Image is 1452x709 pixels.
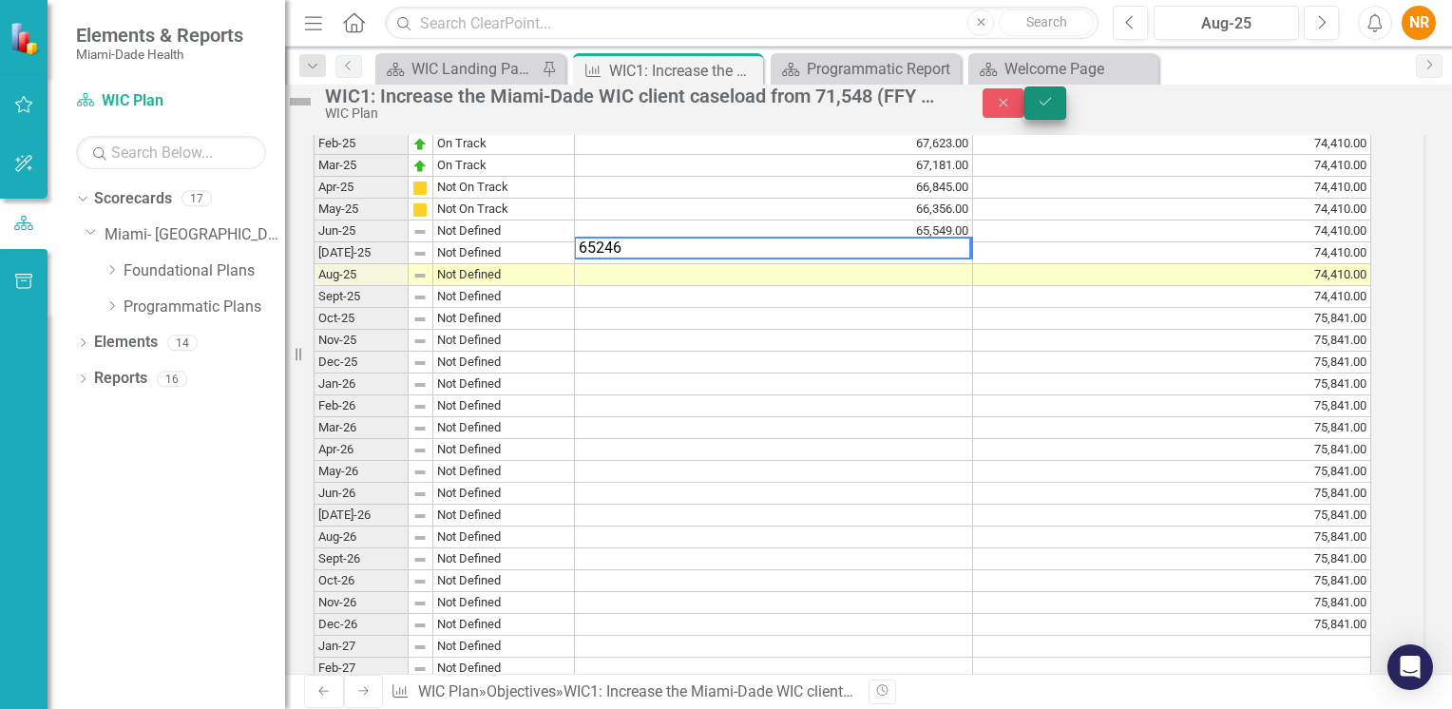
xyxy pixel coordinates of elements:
[314,614,409,636] td: Dec-26
[314,636,409,658] td: Jan-27
[314,220,409,242] td: Jun-25
[412,421,428,436] img: 8DAGhfEEPCf229AAAAAElFTkSuQmCC
[385,7,1099,40] input: Search ClearPoint...
[412,596,428,611] img: 8DAGhfEEPCf229AAAAAElFTkSuQmCC
[76,90,266,112] a: WIC Plan
[1004,57,1154,81] div: Welcome Page
[1154,6,1299,40] button: Aug-25
[973,220,1371,242] td: 74,410.00
[124,260,285,282] a: Foundational Plans
[973,527,1371,548] td: 75,841.00
[412,202,428,218] img: cBAA0RP0Y6D5n+AAAAAElFTkSuQmCC
[433,505,575,527] td: Not Defined
[314,395,409,417] td: Feb-26
[314,461,409,483] td: May-26
[412,268,428,283] img: 8DAGhfEEPCf229AAAAAElFTkSuQmCC
[973,286,1371,308] td: 74,410.00
[412,618,428,633] img: 8DAGhfEEPCf229AAAAAElFTkSuQmCC
[973,505,1371,527] td: 75,841.00
[314,658,409,680] td: Feb-27
[76,47,243,62] small: Miami-Dade Health
[412,181,428,196] img: cBAA0RP0Y6D5n+AAAAAElFTkSuQmCC
[433,592,575,614] td: Not Defined
[10,22,43,55] img: ClearPoint Strategy
[433,395,575,417] td: Not Defined
[411,57,537,81] div: WIC Landing Page
[314,286,409,308] td: Sept-25
[609,59,758,83] div: WIC1: Increase the Miami-Dade WIC client caseload from 71,548 (FFY 2023 average) to 75,841 (FFY 2...
[412,661,428,677] img: 8DAGhfEEPCf229AAAAAElFTkSuQmCC
[973,57,1154,81] a: Welcome Page
[418,682,479,700] a: WIC Plan
[412,399,428,414] img: 8DAGhfEEPCf229AAAAAElFTkSuQmCC
[973,199,1371,220] td: 74,410.00
[1160,12,1292,35] div: Aug-25
[973,548,1371,570] td: 75,841.00
[575,220,973,242] td: 65,549.00
[433,417,575,439] td: Not Defined
[973,352,1371,374] td: 75,841.00
[973,570,1371,592] td: 75,841.00
[973,395,1371,417] td: 75,841.00
[314,352,409,374] td: Dec-25
[1402,6,1436,40] button: NR
[433,548,575,570] td: Not Defined
[412,334,428,349] img: 8DAGhfEEPCf229AAAAAElFTkSuQmCC
[412,312,428,327] img: 8DAGhfEEPCf229AAAAAElFTkSuQmCC
[973,614,1371,636] td: 75,841.00
[973,374,1371,395] td: 75,841.00
[433,177,575,199] td: Not On Track
[433,352,575,374] td: Not Defined
[314,548,409,570] td: Sept-26
[412,137,428,152] img: zOikAAAAAElFTkSuQmCC
[973,308,1371,330] td: 75,841.00
[412,508,428,524] img: 8DAGhfEEPCf229AAAAAElFTkSuQmCC
[94,368,147,390] a: Reports
[412,290,428,305] img: 8DAGhfEEPCf229AAAAAElFTkSuQmCC
[314,505,409,527] td: [DATE]-26
[314,592,409,614] td: Nov-26
[433,199,575,220] td: Not On Track
[391,681,854,703] div: » »
[314,133,409,155] td: Feb-25
[314,155,409,177] td: Mar-25
[807,57,956,81] div: Programmatic Report
[487,682,556,700] a: Objectives
[314,374,409,395] td: Jan-26
[314,417,409,439] td: Mar-26
[412,443,428,458] img: 8DAGhfEEPCf229AAAAAElFTkSuQmCC
[314,483,409,505] td: Jun-26
[433,570,575,592] td: Not Defined
[433,439,575,461] td: Not Defined
[973,592,1371,614] td: 75,841.00
[973,439,1371,461] td: 75,841.00
[167,335,198,351] div: 14
[973,242,1371,264] td: 74,410.00
[105,224,285,246] a: Miami- [GEOGRAPHIC_DATA]
[285,86,315,117] img: Not Defined
[575,133,973,155] td: 67,623.00
[412,530,428,546] img: 8DAGhfEEPCf229AAAAAElFTkSuQmCC
[973,417,1371,439] td: 75,841.00
[433,242,575,264] td: Not Defined
[1026,14,1067,29] span: Search
[412,159,428,174] img: zOikAAAAAElFTkSuQmCC
[157,371,187,387] div: 16
[575,155,973,177] td: 67,181.00
[325,86,945,106] div: WIC1: Increase the Miami-Dade WIC client caseload from 71,548 (FFY 2023 average) to 75,841 (FFY 2...
[973,133,1371,155] td: 74,410.00
[412,224,428,240] img: 8DAGhfEEPCf229AAAAAElFTkSuQmCC
[76,24,243,47] span: Elements & Reports
[564,682,1404,700] div: WIC1: Increase the Miami-Dade WIC client caseload from 71,548 (FFY 2023 average) to 75,841 (FFY 2...
[433,658,575,680] td: Not Defined
[412,574,428,589] img: 8DAGhfEEPCf229AAAAAElFTkSuQmCC
[433,286,575,308] td: Not Defined
[973,461,1371,483] td: 75,841.00
[433,527,575,548] td: Not Defined
[433,483,575,505] td: Not Defined
[380,57,537,81] a: WIC Landing Page
[999,10,1094,36] button: Search
[412,465,428,480] img: 8DAGhfEEPCf229AAAAAElFTkSuQmCC
[412,377,428,393] img: 8DAGhfEEPCf229AAAAAElFTkSuQmCC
